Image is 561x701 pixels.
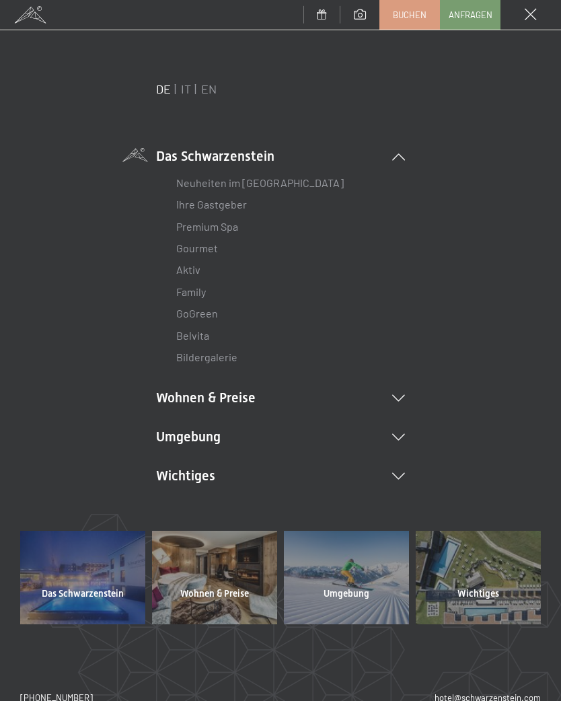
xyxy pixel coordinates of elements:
[280,531,412,624] a: Umgebung Wellnesshotel Südtirol SCHWARZENSTEIN - Wellnessurlaub in den Alpen, Wandern und Wellness
[441,1,500,29] a: Anfragen
[176,242,218,254] a: Gourmet
[457,587,499,601] span: Wichtiges
[42,587,124,601] span: Das Schwarzenstein
[181,81,191,96] a: IT
[176,198,247,211] a: Ihre Gastgeber
[176,220,238,233] a: Premium Spa
[393,9,426,21] span: Buchen
[156,81,171,96] a: DE
[176,350,237,363] a: Bildergalerie
[201,81,217,96] a: EN
[176,176,344,189] a: Neuheiten im [GEOGRAPHIC_DATA]
[149,531,280,624] a: Wohnen & Preise Wellnesshotel Südtirol SCHWARZENSTEIN - Wellnessurlaub in den Alpen, Wandern und ...
[176,329,209,342] a: Belvita
[17,531,149,624] a: Das Schwarzenstein Wellnesshotel Südtirol SCHWARZENSTEIN - Wellnessurlaub in den Alpen, Wandern u...
[180,587,249,601] span: Wohnen & Preise
[380,1,439,29] a: Buchen
[324,587,369,601] span: Umgebung
[449,9,492,21] span: Anfragen
[412,531,544,624] a: Wichtiges Wellnesshotel Südtirol SCHWARZENSTEIN - Wellnessurlaub in den Alpen, Wandern und Wellness
[176,285,206,298] a: Family
[176,263,200,276] a: Aktiv
[176,307,218,320] a: GoGreen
